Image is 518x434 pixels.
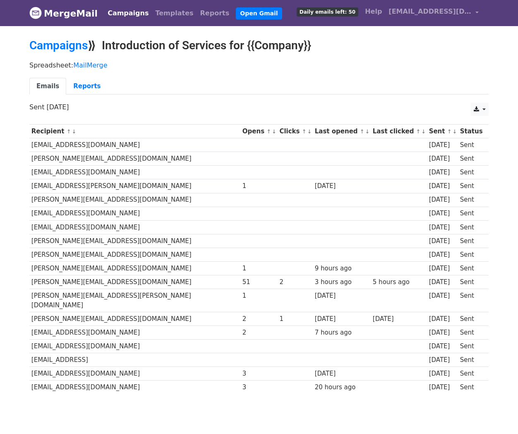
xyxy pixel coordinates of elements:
td: [PERSON_NAME][EMAIL_ADDRESS][DOMAIN_NAME] [29,152,240,166]
a: Campaigns [29,39,88,52]
div: [DATE] [315,181,369,191]
td: Sent [458,166,484,179]
div: 2 [279,277,311,287]
td: Sent [458,325,484,339]
td: [EMAIL_ADDRESS][DOMAIN_NAME] [29,220,240,234]
div: [DATE] [429,264,456,273]
div: 1 [242,291,276,301]
a: Reports [197,5,233,22]
td: Sent [458,248,484,261]
td: [EMAIL_ADDRESS][DOMAIN_NAME] [29,166,240,179]
td: [EMAIL_ADDRESS][DOMAIN_NAME] [29,138,240,152]
td: [EMAIL_ADDRESS][DOMAIN_NAME] [29,381,240,394]
h2: ⟫ Introduction of Services for {{Company}} [29,39,489,53]
td: Sent [458,381,484,394]
a: ↓ [272,128,276,135]
th: Sent [427,125,458,138]
td: Sent [458,179,484,193]
td: Sent [458,262,484,275]
div: 20 hours ago [315,383,369,392]
div: 1 [242,264,276,273]
div: [DATE] [429,181,456,191]
td: Sent [458,367,484,381]
a: Reports [66,78,108,95]
td: Sent [458,289,484,312]
a: Daily emails left: 50 [293,3,362,20]
div: 3 [242,383,276,392]
div: [DATE] [429,223,456,232]
a: ↑ [302,128,307,135]
div: 3 [242,369,276,379]
td: [PERSON_NAME][EMAIL_ADDRESS][DOMAIN_NAME] [29,275,240,289]
a: ↓ [72,128,76,135]
td: [PERSON_NAME][EMAIL_ADDRESS][DOMAIN_NAME] [29,312,240,325]
span: [EMAIL_ADDRESS][DOMAIN_NAME] [388,7,471,17]
a: Campaigns [104,5,152,22]
div: [DATE] [429,291,456,301]
td: Sent [458,234,484,248]
a: Emails [29,78,66,95]
a: Open Gmail [236,7,282,19]
td: [PERSON_NAME][EMAIL_ADDRESS][DOMAIN_NAME] [29,234,240,248]
img: MergeMail logo [29,7,42,19]
p: Spreadsheet: [29,61,489,70]
th: Clicks [278,125,313,138]
a: ↑ [416,128,421,135]
a: ↑ [266,128,271,135]
div: [DATE] [429,168,456,177]
div: [DATE] [429,355,456,365]
a: ↓ [365,128,370,135]
td: [PERSON_NAME][EMAIL_ADDRESS][DOMAIN_NAME] [29,193,240,207]
div: [DATE] [429,154,456,164]
div: 1 [242,181,276,191]
td: Sent [458,275,484,289]
div: [DATE] [429,140,456,150]
a: MergeMail [29,5,98,22]
td: [EMAIL_ADDRESS][DOMAIN_NAME] [29,325,240,339]
div: 3 hours ago [315,277,369,287]
td: [PERSON_NAME][EMAIL_ADDRESS][DOMAIN_NAME] [29,248,240,261]
div: [DATE] [429,250,456,260]
span: Daily emails left: 50 [297,7,358,17]
div: [DATE] [429,314,456,324]
p: Sent [DATE] [29,103,489,111]
div: [DATE] [373,314,425,324]
a: ↓ [307,128,312,135]
td: [EMAIL_ADDRESS][DOMAIN_NAME] [29,207,240,220]
div: 7 hours ago [315,328,369,338]
div: [DATE] [429,342,456,351]
a: ↑ [447,128,452,135]
td: Sent [458,353,484,367]
div: [DATE] [429,209,456,218]
div: [DATE] [429,277,456,287]
div: 2 [242,314,276,324]
a: MailMerge [73,61,107,69]
a: ↓ [452,128,457,135]
div: [DATE] [429,383,456,392]
td: Sent [458,207,484,220]
a: Templates [152,5,197,22]
td: Sent [458,152,484,166]
th: Status [458,125,484,138]
th: Last clicked [371,125,427,138]
a: Help [362,3,385,20]
div: 51 [242,277,276,287]
div: [DATE] [315,314,369,324]
td: Sent [458,220,484,234]
th: Recipient [29,125,240,138]
div: [DATE] [429,369,456,379]
div: 5 hours ago [373,277,425,287]
div: 2 [242,328,276,338]
div: [DATE] [429,195,456,205]
td: [PERSON_NAME][EMAIL_ADDRESS][PERSON_NAME][DOMAIN_NAME] [29,289,240,312]
a: ↑ [360,128,365,135]
div: [DATE] [429,236,456,246]
div: [DATE] [315,369,369,379]
td: [PERSON_NAME][EMAIL_ADDRESS][DOMAIN_NAME] [29,262,240,275]
td: Sent [458,193,484,207]
td: [EMAIL_ADDRESS][DOMAIN_NAME] [29,367,240,381]
div: [DATE] [429,328,456,338]
a: ↓ [421,128,426,135]
td: Sent [458,312,484,325]
div: 1 [279,314,311,324]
